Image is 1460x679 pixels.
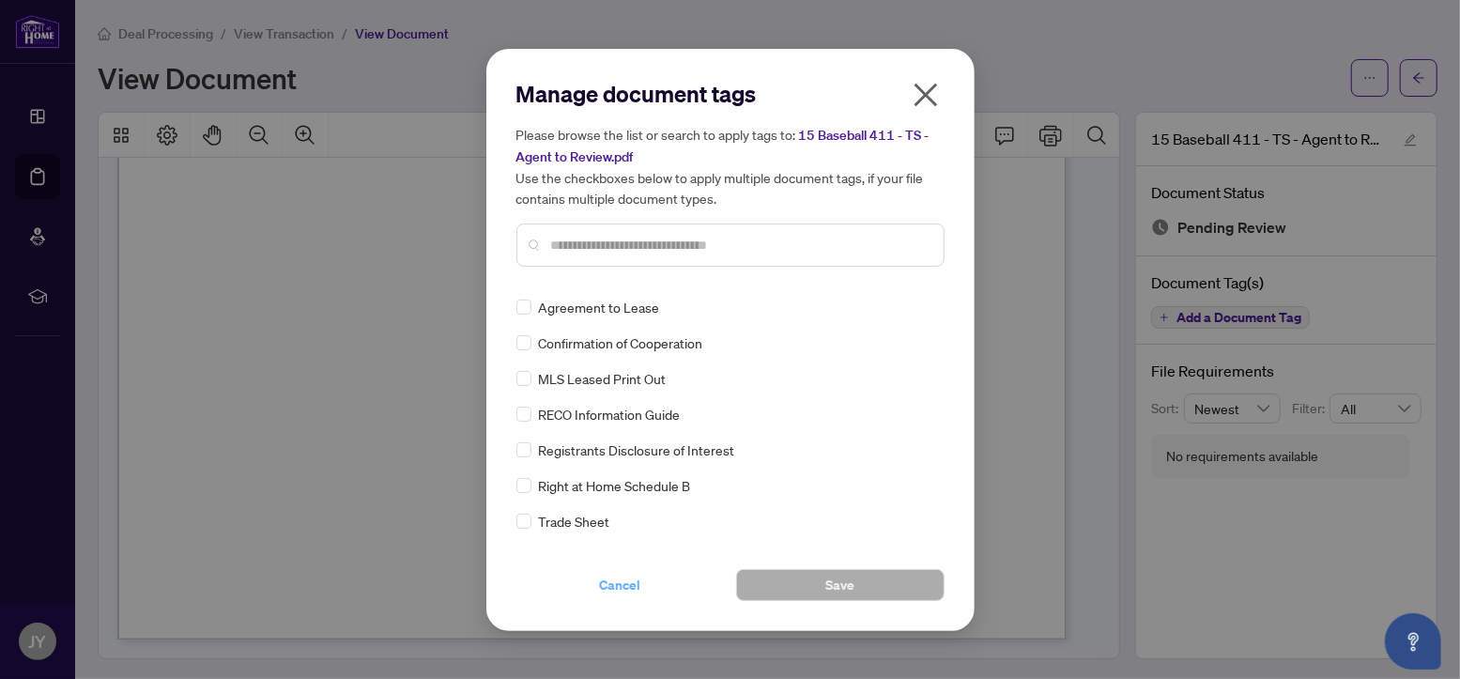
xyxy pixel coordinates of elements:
[911,80,941,110] span: close
[1385,613,1441,670] button: Open asap
[600,570,641,600] span: Cancel
[736,569,945,601] button: Save
[516,127,930,165] span: 15 Baseball 411 - TS - Agent to Review.pdf
[539,404,681,424] span: RECO Information Guide
[516,124,945,208] h5: Please browse the list or search to apply tags to: Use the checkboxes below to apply multiple doc...
[539,511,610,532] span: Trade Sheet
[516,569,725,601] button: Cancel
[539,475,691,496] span: Right at Home Schedule B
[539,297,660,317] span: Agreement to Lease
[516,79,945,109] h2: Manage document tags
[539,440,735,460] span: Registrants Disclosure of Interest
[539,368,667,389] span: MLS Leased Print Out
[539,332,703,353] span: Confirmation of Cooperation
